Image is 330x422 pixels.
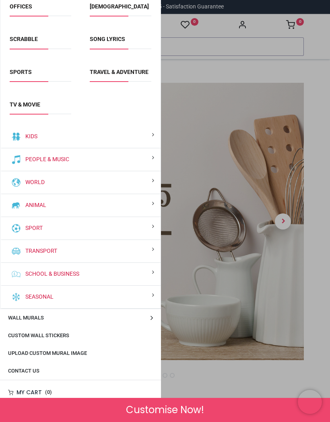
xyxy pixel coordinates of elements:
[10,3,32,10] a: Offices
[8,332,69,338] span: Custom Wall Stickers
[10,101,40,108] a: TV & Movie
[10,36,38,42] a: Scrabble
[126,403,204,417] span: Customise Now!
[11,178,21,187] img: World
[11,246,21,256] img: Transport
[22,224,43,232] a: Sport
[90,3,151,16] span: Christian
[298,390,322,414] iframe: Brevo live chat
[11,269,21,279] img: School & Business
[10,69,32,75] a: Sports
[90,36,125,42] a: Song Lyrics
[8,368,39,374] span: Contact us
[8,350,87,356] span: Upload Custom Mural Image
[16,389,42,397] h6: My Cart
[90,35,151,49] span: Song Lyrics
[22,178,45,186] a: World
[11,223,21,233] img: Sport
[90,3,149,10] a: [DEMOGRAPHIC_DATA]
[10,68,71,82] span: Sports
[10,101,71,114] span: TV & Movie
[11,201,21,210] img: Animal
[22,270,79,278] a: School & Business
[22,133,37,141] a: Kids
[11,155,21,164] img: People & Music
[11,292,21,302] img: Seasonal
[10,3,71,16] span: Offices
[47,389,50,395] span: 0
[45,389,52,396] span: ( )
[8,315,44,321] span: Wall Murals
[22,247,57,255] a: Transport
[22,201,46,209] a: Animal
[90,69,148,75] a: Travel & Adventure
[22,156,69,164] a: People & Music
[11,132,21,141] img: Kids
[10,35,71,49] span: Scrabble
[90,68,151,82] span: Travel & Adventure
[22,293,54,301] a: Seasonal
